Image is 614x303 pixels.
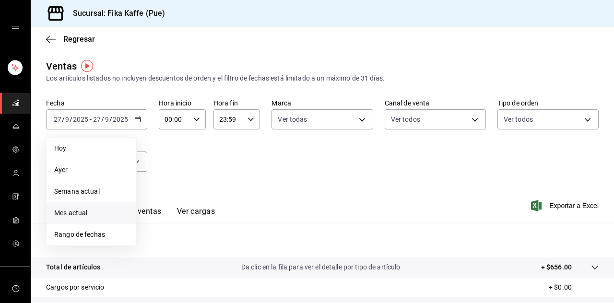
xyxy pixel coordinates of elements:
font: Mes actual [54,209,87,217]
font: Ver todos [504,116,533,123]
input: -- [105,116,109,123]
font: Ver todas [278,116,307,123]
font: Tipo de orden [497,99,539,107]
font: Total de artículos [46,263,100,271]
font: Semana actual [54,187,100,195]
font: Regresar [63,35,95,44]
input: ---- [72,116,89,123]
button: Regresar [46,35,95,44]
font: Ayer [54,166,68,174]
font: Canal de venta [385,99,430,107]
div: pestañas de navegación [61,206,215,223]
font: / [62,116,65,123]
input: -- [93,116,101,123]
font: Los artículos listados no incluyen descuentos de orden y el filtro de fechas está limitado a un m... [46,74,385,82]
font: Hoy [54,144,66,152]
font: Marca [272,99,291,107]
font: Rango de fechas [54,231,105,238]
font: Hora inicio [159,99,191,107]
font: + $0.00 [549,283,572,291]
font: Cargos por servicio [46,283,105,291]
button: cajón abierto [12,25,19,33]
input: -- [65,116,70,123]
font: / [101,116,104,123]
font: Ventas [46,60,77,72]
input: -- [53,116,62,123]
font: Da clic en la fila para ver el detalle por tipo de artículo [241,263,401,271]
input: ---- [112,116,129,123]
font: / [70,116,72,123]
font: Sucursal: Fika Kaffe (Pue) [73,9,165,18]
font: Hora fin [213,99,238,107]
img: Marcador de información sobre herramientas [81,60,93,72]
font: Exportar a Excel [549,202,599,210]
font: + $656.00 [541,263,572,271]
font: Ver ventas [124,207,162,216]
font: Fecha [46,99,65,107]
button: Exportar a Excel [533,200,599,211]
font: Ver todos [391,116,420,123]
font: / [109,116,112,123]
font: - [90,116,92,123]
font: Ver cargas [177,207,215,216]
